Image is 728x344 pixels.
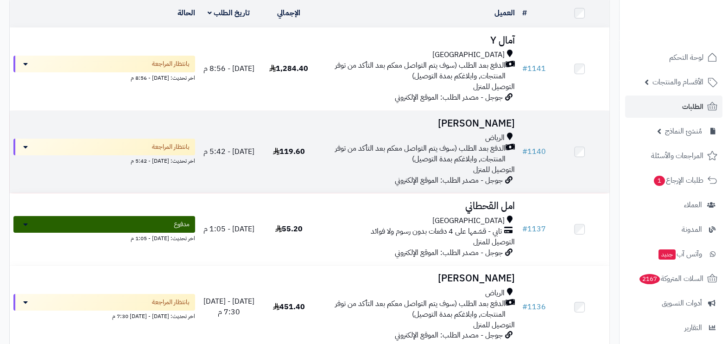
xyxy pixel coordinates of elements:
[473,319,515,331] span: التوصيل للمنزل
[273,301,305,312] span: 451.40
[522,63,527,74] span: #
[174,220,190,229] span: مدفوع
[684,198,702,211] span: العملاء
[639,272,703,285] span: السلات المتروكة
[522,223,546,235] a: #1137
[665,125,702,138] span: مُنشئ النماذج
[208,7,250,19] a: تاريخ الطلب
[653,174,703,187] span: طلبات الإرجاع
[323,299,506,320] span: الدفع بعد الطلب (سوف يتم التواصل معكم بعد التأكد من توفر المنتجات, وابلاغكم بمدة التوصيل)
[485,288,505,299] span: الرياض
[485,133,505,143] span: الرياض
[269,63,308,74] span: 1,284.40
[152,142,190,152] span: بانتظار المراجعة
[395,330,503,341] span: جوجل - مصدر الطلب: الموقع الإلكتروني
[522,223,527,235] span: #
[13,72,195,82] div: اخر تحديث: [DATE] - 8:56 م
[652,76,703,89] span: الأقسام والمنتجات
[625,218,722,241] a: المدونة
[323,143,506,165] span: الدفع بعد الطلب (سوف يتم التواصل معكم بعد التأكد من توفر المنتجات, وابلاغكم بمدة التوصيل)
[522,63,546,74] a: #1141
[658,248,702,261] span: وآتس آب
[522,301,527,312] span: #
[658,249,676,260] span: جديد
[203,146,254,157] span: [DATE] - 5:42 م
[395,92,503,103] span: جوجل - مصدر الطلب: الموقع الإلكتروني
[654,176,665,186] span: 1
[625,268,722,290] a: السلات المتروكة2167
[13,155,195,165] div: اخر تحديث: [DATE] - 5:42 م
[522,146,527,157] span: #
[203,63,254,74] span: [DATE] - 8:56 م
[152,298,190,307] span: بانتظار المراجعة
[522,7,527,19] a: #
[395,247,503,258] span: جوجل - مصدر الطلب: الموقع الإلكتروني
[323,35,515,46] h3: آمال Y
[177,7,195,19] a: الحالة
[684,321,702,334] span: التقارير
[625,169,722,191] a: طلبات الإرجاع1
[682,223,702,236] span: المدونة
[639,274,660,284] span: 2167
[669,51,703,64] span: لوحة التحكم
[651,149,703,162] span: المراجعات والأسئلة
[473,81,515,92] span: التوصيل للمنزل
[625,145,722,167] a: المراجعات والأسئلة
[682,100,703,113] span: الطلبات
[323,60,506,82] span: الدفع بعد الطلب (سوف يتم التواصل معكم بعد التأكد من توفر المنتجات, وابلاغكم بمدة التوصيل)
[432,50,505,60] span: [GEOGRAPHIC_DATA]
[323,273,515,284] h3: [PERSON_NAME]
[203,223,254,235] span: [DATE] - 1:05 م
[13,311,195,320] div: اخر تحديث: [DATE] - [DATE] 7:30 م
[625,194,722,216] a: العملاء
[273,146,305,157] span: 119.60
[625,46,722,69] a: لوحة التحكم
[277,7,300,19] a: الإجمالي
[522,301,546,312] a: #1136
[522,146,546,157] a: #1140
[473,164,515,175] span: التوصيل للمنزل
[203,296,254,318] span: [DATE] - [DATE] 7:30 م
[494,7,515,19] a: العميل
[323,118,515,129] h3: [PERSON_NAME]
[662,297,702,310] span: أدوات التسويق
[625,292,722,314] a: أدوات التسويق
[323,201,515,211] h3: امل القحطاني
[473,236,515,248] span: التوصيل للمنزل
[275,223,303,235] span: 55.20
[395,175,503,186] span: جوجل - مصدر الطلب: الموقع الإلكتروني
[152,59,190,69] span: بانتظار المراجعة
[371,226,502,237] span: تابي - قسّمها على 4 دفعات بدون رسوم ولا فوائد
[625,317,722,339] a: التقارير
[625,96,722,118] a: الطلبات
[625,243,722,265] a: وآتس آبجديد
[13,233,195,242] div: اخر تحديث: [DATE] - 1:05 م
[432,216,505,226] span: [GEOGRAPHIC_DATA]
